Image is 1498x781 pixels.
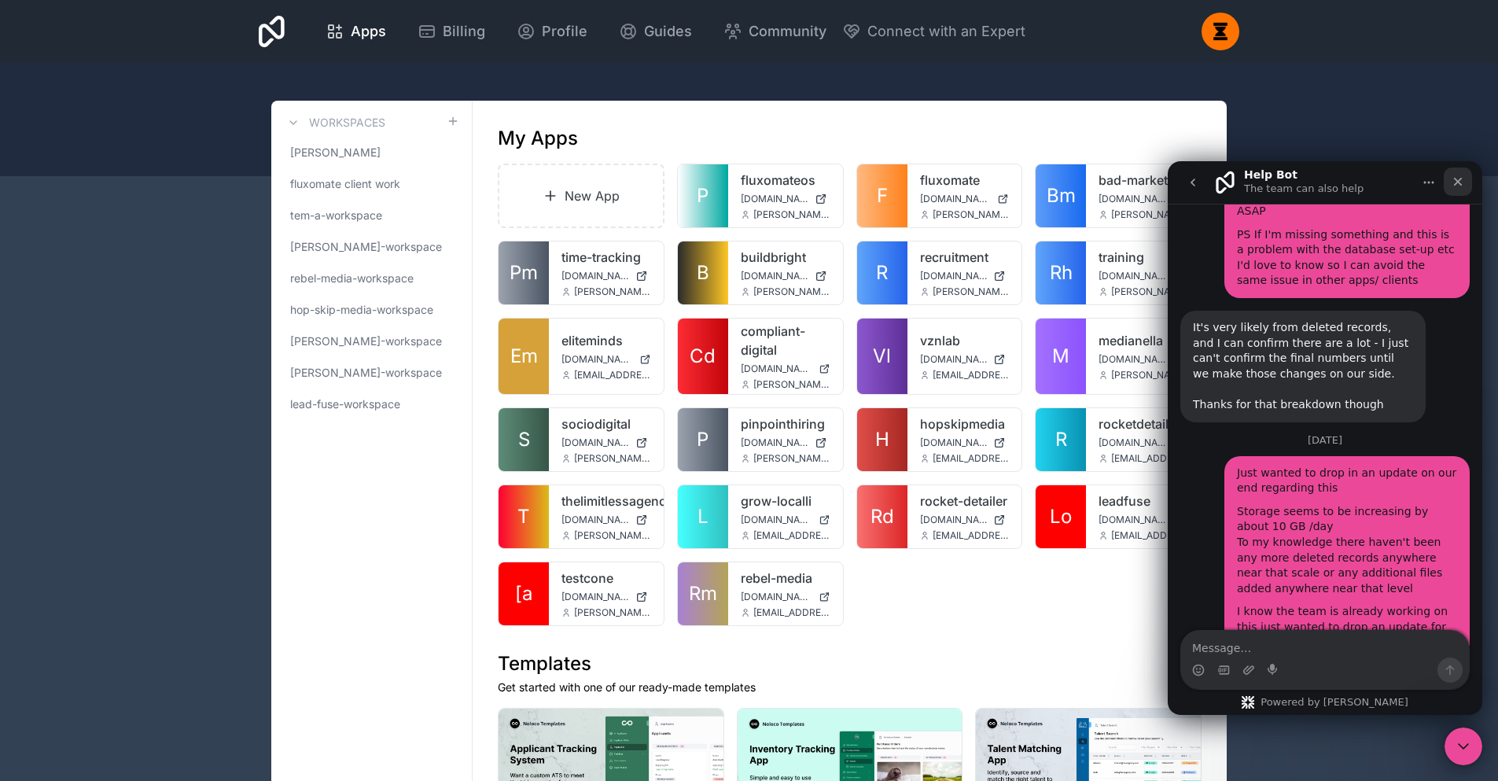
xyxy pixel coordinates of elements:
span: [EMAIL_ADDRESS][DOMAIN_NAME] [574,369,651,381]
h1: My Apps [498,126,578,151]
span: [PERSON_NAME][EMAIL_ADDRESS][DOMAIN_NAME] [1111,286,1188,298]
a: Bm [1036,164,1086,227]
a: testcone [561,569,651,588]
span: [PERSON_NAME][EMAIL_ADDRESS] [1111,369,1188,381]
a: [PERSON_NAME]-workspace [284,359,459,387]
a: bad-marketing [1099,171,1188,190]
span: M [1052,344,1069,369]
span: Connect with an Expert [867,20,1025,42]
span: P [697,183,709,208]
span: [PERSON_NAME][EMAIL_ADDRESS][DOMAIN_NAME] [753,208,830,221]
a: [DOMAIN_NAME] [561,270,651,282]
span: [DOMAIN_NAME] [920,193,992,205]
a: [DOMAIN_NAME] [741,437,830,449]
span: Community [749,20,826,42]
a: [DOMAIN_NAME] [1099,353,1188,366]
span: [DOMAIN_NAME] [741,193,808,205]
span: [PERSON_NAME] [290,145,381,160]
a: rocketdetailer [1099,414,1188,433]
a: [DOMAIN_NAME] [1099,270,1188,282]
iframe: To enrich screen reader interactions, please activate Accessibility in Grammarly extension settings [1168,161,1482,715]
a: New App [498,164,664,228]
span: [EMAIL_ADDRESS][DOMAIN_NAME] [1111,529,1188,542]
span: H [875,427,889,452]
span: [DOMAIN_NAME] [561,437,629,449]
span: [EMAIL_ADDRESS][DOMAIN_NAME] [1111,452,1188,465]
span: [EMAIL_ADDRESS][DOMAIN_NAME] [933,452,1010,465]
a: [DOMAIN_NAME] [920,437,1010,449]
a: Profile [504,14,600,49]
a: [DOMAIN_NAME] [920,514,1010,526]
span: R [1055,427,1067,452]
span: F [877,183,888,208]
a: rebel-media-workspace [284,264,459,293]
a: [DOMAIN_NAME] [1099,514,1188,526]
a: grow-localli [741,492,830,510]
span: R [876,260,888,286]
a: M [1036,319,1086,394]
a: recruitment [920,248,1010,267]
span: [PERSON_NAME]-workspace [290,239,442,255]
a: B [678,241,728,304]
a: Billing [405,14,498,49]
span: [DOMAIN_NAME] [561,591,629,603]
span: [PERSON_NAME]-workspace [290,333,442,349]
span: [a [515,581,532,606]
span: [PERSON_NAME][EMAIL_ADDRESS][DOMAIN_NAME] [753,286,830,298]
span: Pm [510,260,538,286]
a: [DOMAIN_NAME] [741,270,830,282]
a: Pm [499,241,549,304]
span: Apps [351,20,386,42]
a: [PERSON_NAME]-workspace [284,327,459,356]
span: rebel-media-workspace [290,271,414,286]
span: [PERSON_NAME][EMAIL_ADDRESS][DOMAIN_NAME] [933,286,1010,298]
a: [DOMAIN_NAME] [920,270,1010,282]
a: [DOMAIN_NAME] [741,514,830,526]
span: [EMAIL_ADDRESS][DOMAIN_NAME] [933,369,1010,381]
span: [DOMAIN_NAME] [920,437,988,449]
span: [DOMAIN_NAME] [1099,514,1166,526]
a: Em [499,319,549,394]
span: Profile [542,20,587,42]
span: Rh [1050,260,1073,286]
a: sociodigital [561,414,651,433]
a: [DOMAIN_NAME] [1099,193,1188,205]
span: T [517,504,530,529]
a: [DOMAIN_NAME] [920,353,1010,366]
a: [DOMAIN_NAME] [920,193,1010,205]
a: R [1036,408,1086,471]
span: tem-a-workspace [290,208,382,223]
span: L [697,504,709,529]
a: Guides [606,14,705,49]
span: [DOMAIN_NAME] [561,270,629,282]
a: [DOMAIN_NAME] [741,591,830,603]
span: [PERSON_NAME][EMAIL_ADDRESS][DOMAIN_NAME] [574,529,651,542]
span: [PERSON_NAME][EMAIL_ADDRESS][DOMAIN_NAME] [1111,208,1188,221]
a: P [678,408,728,471]
span: [DOMAIN_NAME] [561,353,633,366]
a: fluxomate [920,171,1010,190]
span: [PERSON_NAME][EMAIL_ADDRESS][DOMAIN_NAME] [933,208,1010,221]
span: [DOMAIN_NAME] [741,591,812,603]
span: Rd [870,504,894,529]
a: R [857,241,907,304]
a: H [857,408,907,471]
span: B [697,260,709,286]
span: Lo [1050,504,1072,529]
a: Rm [678,562,728,625]
a: hopskipmedia [920,414,1010,433]
a: Apps [313,14,399,49]
a: tem-a-workspace [284,201,459,230]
